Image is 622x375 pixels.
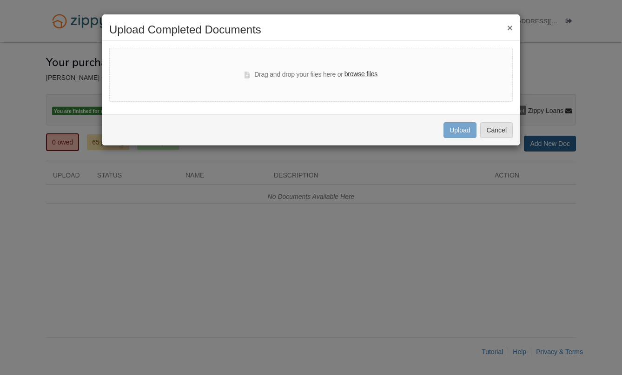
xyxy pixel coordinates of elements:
div: Drag and drop your files here or [245,69,377,80]
label: browse files [344,69,377,79]
h2: Upload Completed Documents [109,24,513,36]
button: Cancel [480,122,513,138]
button: Upload [443,122,476,138]
button: × [507,23,513,33]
